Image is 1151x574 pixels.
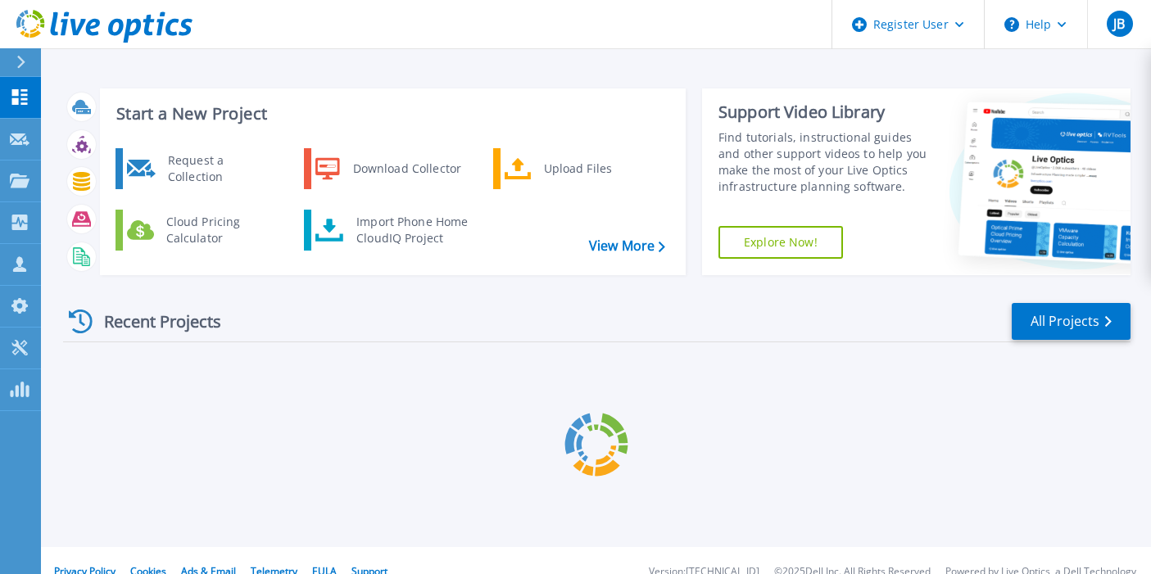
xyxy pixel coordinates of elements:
[116,210,283,251] a: Cloud Pricing Calculator
[63,301,243,341] div: Recent Projects
[348,214,476,246] div: Import Phone Home CloudIQ Project
[304,148,472,189] a: Download Collector
[589,238,665,254] a: View More
[158,214,279,246] div: Cloud Pricing Calculator
[718,102,932,123] div: Support Video Library
[536,152,657,185] div: Upload Files
[1012,303,1131,340] a: All Projects
[718,129,932,195] div: Find tutorials, instructional guides and other support videos to help you make the most of your L...
[345,152,469,185] div: Download Collector
[160,152,279,185] div: Request a Collection
[493,148,661,189] a: Upload Files
[116,105,664,123] h3: Start a New Project
[1113,17,1125,30] span: JB
[718,226,843,259] a: Explore Now!
[116,148,283,189] a: Request a Collection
